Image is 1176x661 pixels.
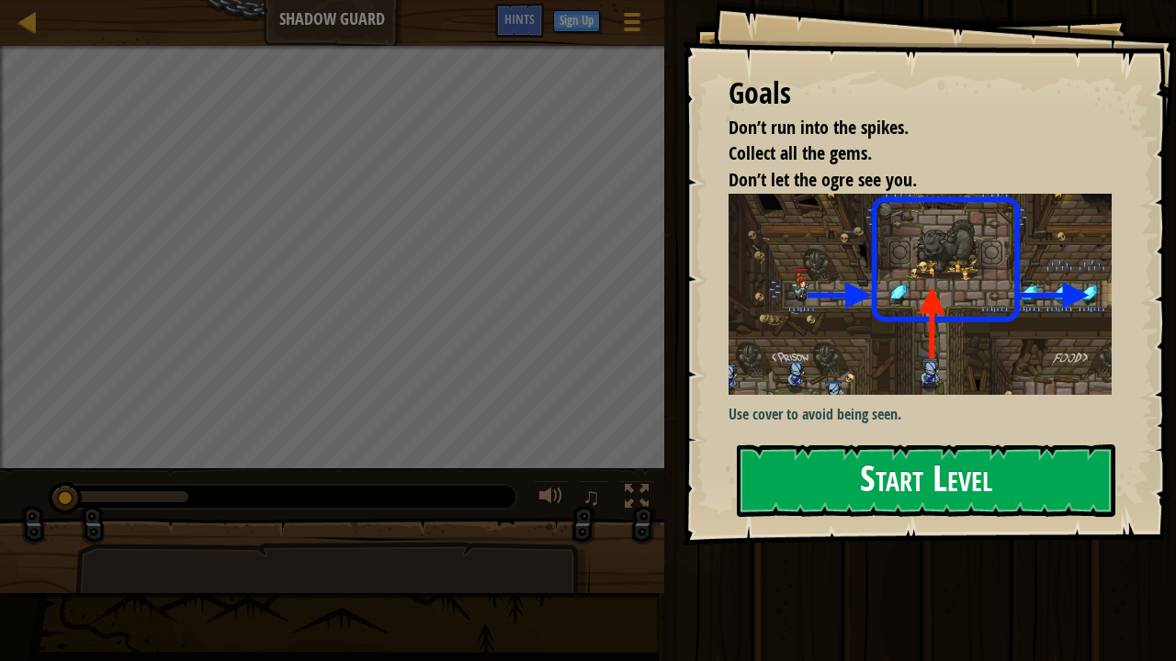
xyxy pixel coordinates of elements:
[729,140,872,165] span: Collect all the gems.
[582,483,601,510] span: ♫
[729,115,909,140] span: Don’t run into the spikes.
[618,480,655,518] button: Toggle fullscreen
[706,167,1107,194] li: Don’t let the ogre see you.
[729,404,1125,425] p: Use cover to avoid being seen.
[609,4,655,47] button: Show game menu
[706,115,1107,141] li: Don’t run into the spikes.
[729,73,1112,115] div: Goals
[553,10,600,32] button: Sign Up
[504,10,535,28] span: Hints
[533,480,570,518] button: Adjust volume
[729,194,1125,395] img: Shadow guard
[579,480,610,518] button: ♫
[737,444,1115,517] button: Start Level
[729,167,917,192] span: Don’t let the ogre see you.
[706,140,1107,167] li: Collect all the gems.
